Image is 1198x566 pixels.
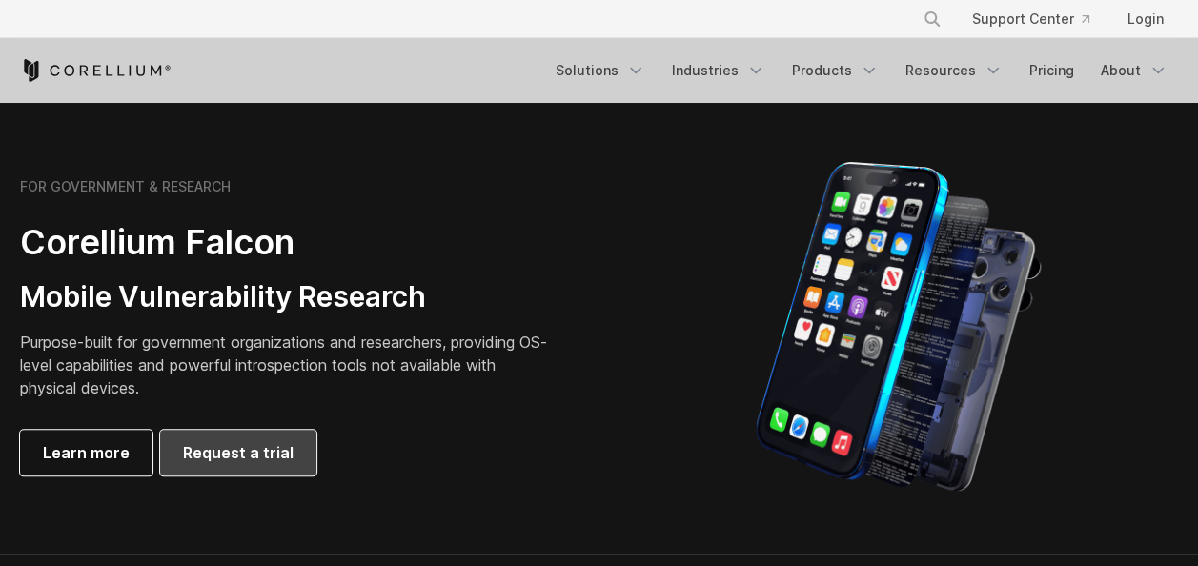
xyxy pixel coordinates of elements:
a: About [1089,53,1179,88]
span: Learn more [43,441,130,464]
div: Navigation Menu [544,53,1179,88]
img: iPhone model separated into the mechanics used to build the physical device. [755,160,1042,494]
div: Navigation Menu [900,2,1179,36]
a: Pricing [1018,53,1086,88]
span: Request a trial [183,441,294,464]
h6: FOR GOVERNMENT & RESEARCH [20,178,231,195]
p: Purpose-built for government organizations and researchers, providing OS-level capabilities and p... [20,331,554,399]
h2: Corellium Falcon [20,221,554,264]
a: Learn more [20,430,152,475]
a: Products [781,53,890,88]
button: Search [915,2,949,36]
a: Support Center [957,2,1105,36]
a: Solutions [544,53,657,88]
a: Login [1112,2,1179,36]
a: Request a trial [160,430,316,475]
h3: Mobile Vulnerability Research [20,279,554,315]
a: Corellium Home [20,59,172,82]
a: Resources [894,53,1014,88]
a: Industries [660,53,777,88]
